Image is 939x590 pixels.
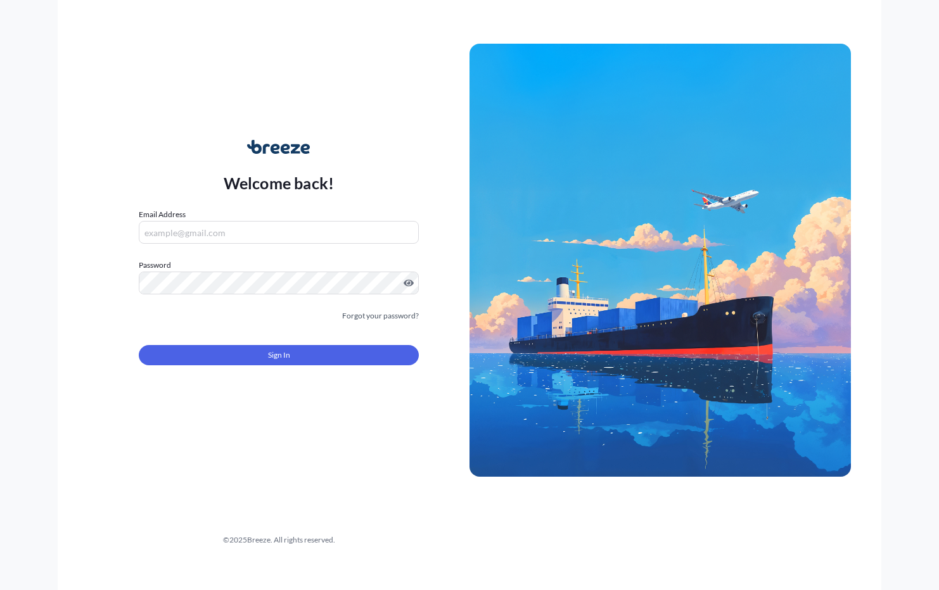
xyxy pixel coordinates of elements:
[342,310,419,322] a: Forgot your password?
[404,278,414,288] button: Show password
[470,44,851,477] img: Ship illustration
[224,173,335,193] p: Welcome back!
[268,349,290,361] span: Sign In
[88,534,470,546] div: © 2025 Breeze. All rights reserved.
[139,208,186,221] label: Email Address
[139,345,419,365] button: Sign In
[139,259,419,272] label: Password
[139,221,419,244] input: example@gmail.com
